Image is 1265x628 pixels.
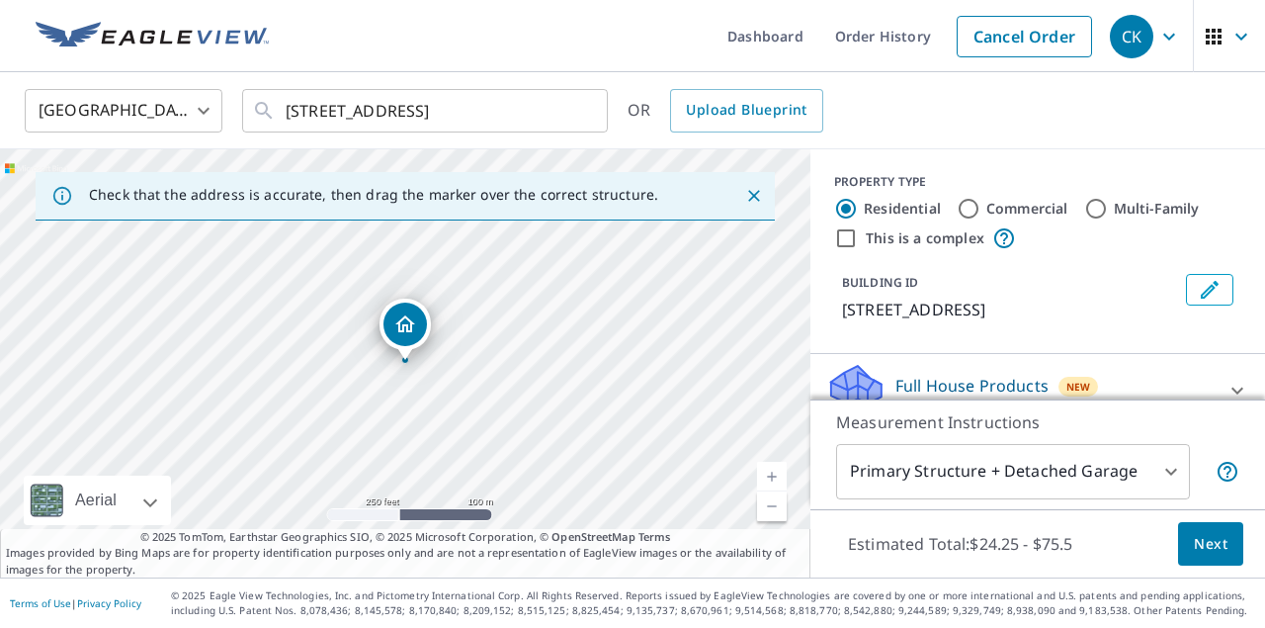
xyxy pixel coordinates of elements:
[1186,274,1233,306] button: Edit building 1
[1178,522,1243,567] button: Next
[757,462,787,492] a: Current Level 17, Zoom In
[757,492,787,521] a: Current Level 17, Zoom Out
[77,596,141,610] a: Privacy Policy
[842,274,918,291] p: BUILDING ID
[986,199,1068,219] label: Commercial
[379,299,431,360] div: Dropped pin, building 1, Residential property, 1213 NW 27th Ave Pompano Beach, FL 33069
[1066,379,1091,395] span: New
[686,98,806,123] span: Upload Blueprint
[895,374,1049,398] p: Full House Products
[10,596,71,610] a: Terms of Use
[286,83,567,138] input: Search by address or latitude-longitude
[171,588,1255,618] p: © 2025 Eagle View Technologies, Inc. and Pictometry International Corp. All Rights Reserved. Repo...
[1216,460,1239,484] span: Your report will include the primary structure and a detached garage if one exists.
[36,22,269,51] img: EV Logo
[826,362,1249,418] div: Full House ProductsNew
[10,597,141,609] p: |
[24,476,171,525] div: Aerial
[25,83,222,138] div: [GEOGRAPHIC_DATA]
[89,186,658,204] p: Check that the address is accurate, then drag the marker over the correct structure.
[1110,15,1153,58] div: CK
[741,183,767,209] button: Close
[69,476,123,525] div: Aerial
[836,444,1190,499] div: Primary Structure + Detached Garage
[670,89,822,133] a: Upload Blueprint
[834,173,1241,191] div: PROPERTY TYPE
[836,410,1239,434] p: Measurement Instructions
[832,522,1089,566] p: Estimated Total: $24.25 - $75.5
[866,228,984,248] label: This is a complex
[1194,532,1227,557] span: Next
[1114,199,1200,219] label: Multi-Family
[842,298,1178,321] p: [STREET_ADDRESS]
[140,529,671,546] span: © 2025 TomTom, Earthstar Geographics SIO, © 2025 Microsoft Corporation, ©
[551,529,634,544] a: OpenStreetMap
[957,16,1092,57] a: Cancel Order
[628,89,823,133] div: OR
[864,199,941,219] label: Residential
[638,529,671,544] a: Terms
